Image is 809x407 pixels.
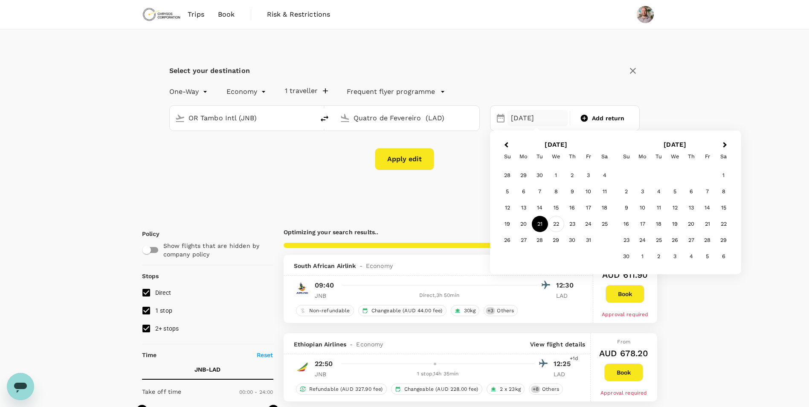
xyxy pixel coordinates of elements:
[516,232,532,248] div: Choose Monday, October 27th, 2025
[637,6,654,23] img: Grant Royce Woods
[354,111,461,125] input: Going to
[473,117,475,119] button: Open
[635,248,651,265] div: Choose Monday, December 1st, 2025
[516,167,532,183] div: Choose Monday, September 29th, 2025
[683,148,699,165] div: Thursday
[451,305,480,316] div: 30kg
[493,307,517,314] span: Others
[683,232,699,248] div: Choose Thursday, November 27th, 2025
[606,285,644,303] button: Book
[294,340,347,349] span: Ethiopian Airlines
[716,232,732,248] div: Choose Saturday, November 29th, 2025
[716,167,732,183] div: Choose Saturday, November 1st, 2025
[314,108,335,129] button: delete
[667,200,683,216] div: Choose Wednesday, November 12th, 2025
[347,87,435,97] p: Frequent flyer programme
[618,183,635,200] div: Choose Sunday, November 2nd, 2025
[599,346,649,360] h6: AUD 678.20
[651,183,667,200] div: Choose Tuesday, November 4th, 2025
[308,117,310,119] button: Open
[651,232,667,248] div: Choose Tuesday, November 25th, 2025
[516,183,532,200] div: Choose Monday, October 6th, 2025
[315,359,333,369] p: 22:50
[226,85,268,99] div: Economy
[461,307,479,314] span: 30kg
[580,200,597,216] div: Choose Friday, October 17th, 2025
[564,232,580,248] div: Choose Thursday, October 30th, 2025
[341,291,537,300] div: Direct , 3h 50min
[699,216,716,232] div: Choose Friday, November 21st, 2025
[667,148,683,165] div: Wednesday
[597,183,613,200] div: Choose Saturday, October 11th, 2025
[155,325,179,332] span: 2+ stops
[530,340,585,349] p: View flight details
[719,139,733,152] button: Next Month
[294,358,311,375] img: ET
[294,280,311,297] img: 4Z
[142,387,182,396] p: Take off time
[635,148,651,165] div: Monday
[516,148,532,165] div: Monday
[516,216,532,232] div: Choose Monday, October 20th, 2025
[716,216,732,232] div: Choose Saturday, November 22nd, 2025
[683,248,699,265] div: Choose Thursday, December 4th, 2025
[163,241,267,259] p: Show flights that are hidden by company policy
[532,148,548,165] div: Tuesday
[635,216,651,232] div: Choose Monday, November 17th, 2025
[564,183,580,200] div: Choose Thursday, October 9th, 2025
[554,370,575,378] p: LAD
[194,365,220,374] p: JNB - LAD
[604,363,643,381] button: Book
[580,167,597,183] div: Choose Friday, October 3rd, 2025
[618,200,635,216] div: Choose Sunday, November 9th, 2025
[142,273,159,279] strong: Stops
[554,359,575,369] p: 12:25
[358,305,447,316] div: Changeable (AUD 44.00 fee)
[667,232,683,248] div: Choose Wednesday, November 26th, 2025
[315,280,334,291] p: 09:40
[532,167,548,183] div: Choose Tuesday, September 30th, 2025
[564,216,580,232] div: Choose Thursday, October 23rd, 2025
[188,111,296,125] input: Depart from
[315,291,336,300] p: JNB
[267,9,331,20] span: Risk & Restrictions
[306,386,386,393] span: Refundable (AUD 327.90 fee)
[294,262,356,270] span: South African Airlink
[548,232,564,248] div: Choose Wednesday, October 29th, 2025
[548,183,564,200] div: Choose Wednesday, October 8th, 2025
[580,232,597,248] div: Choose Friday, October 31st, 2025
[651,248,667,265] div: Choose Tuesday, December 2nd, 2025
[499,200,516,216] div: Choose Sunday, October 12th, 2025
[368,307,446,314] span: Changeable (AUD 44.00 fee)
[169,85,209,99] div: One-Way
[699,232,716,248] div: Choose Friday, November 28th, 2025
[497,141,616,148] h2: [DATE]
[284,228,470,236] p: Optimizing your search results..
[188,9,204,20] span: Trips
[615,141,734,148] h2: [DATE]
[564,148,580,165] div: Thursday
[602,268,648,282] h6: AUD 611.90
[218,9,235,20] span: Book
[346,340,356,349] span: -
[597,216,613,232] div: Choose Saturday, October 25th, 2025
[401,386,482,393] span: Changeable (AUD 228.00 fee)
[391,384,482,395] div: Changeable (AUD 228.00 fee)
[597,167,613,183] div: Choose Saturday, October 4th, 2025
[487,384,525,395] div: 2 x 23kg
[618,167,732,265] div: Month November, 2025
[239,389,273,395] span: 00:00 - 24:00
[296,305,354,316] div: Non-refundable
[716,200,732,216] div: Choose Saturday, November 15th, 2025
[507,110,568,127] div: [DATE]
[617,339,630,345] span: From
[651,216,667,232] div: Choose Tuesday, November 18th, 2025
[356,262,366,270] span: -
[651,200,667,216] div: Choose Tuesday, November 11th, 2025
[306,307,354,314] span: Non-refundable
[564,200,580,216] div: Choose Thursday, October 16th, 2025
[532,183,548,200] div: Choose Tuesday, October 7th, 2025
[580,148,597,165] div: Friday
[618,232,635,248] div: Choose Sunday, November 23rd, 2025
[169,65,250,77] div: Select your destination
